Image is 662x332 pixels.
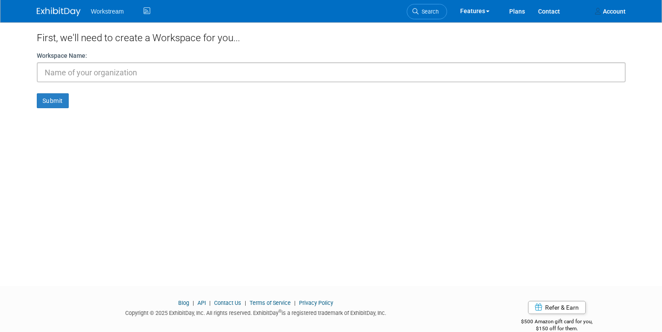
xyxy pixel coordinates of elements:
[250,300,291,306] a: Terms of Service
[454,1,503,22] a: Features
[178,300,189,306] a: Blog
[278,309,282,314] sup: ®
[37,51,87,60] label: Workspace Name:
[292,300,298,306] span: |
[37,307,475,317] div: Copyright © 2025 ExhibitDay, Inc. All rights reserved. ExhibitDay is a registered trademark of Ex...
[299,300,333,306] a: Privacy Policy
[419,8,439,15] span: Search
[37,7,81,16] img: ExhibitDay
[243,300,248,306] span: |
[190,300,196,306] span: |
[214,300,241,306] a: Contact Us
[37,62,626,82] input: Name of your organization
[207,300,213,306] span: |
[91,8,124,15] span: Workstream
[37,93,69,108] button: Submit
[37,22,626,51] div: First, we'll need to create a Workspace for you...
[407,4,447,19] a: Search
[197,300,206,306] a: API
[528,301,586,314] a: Refer & Earn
